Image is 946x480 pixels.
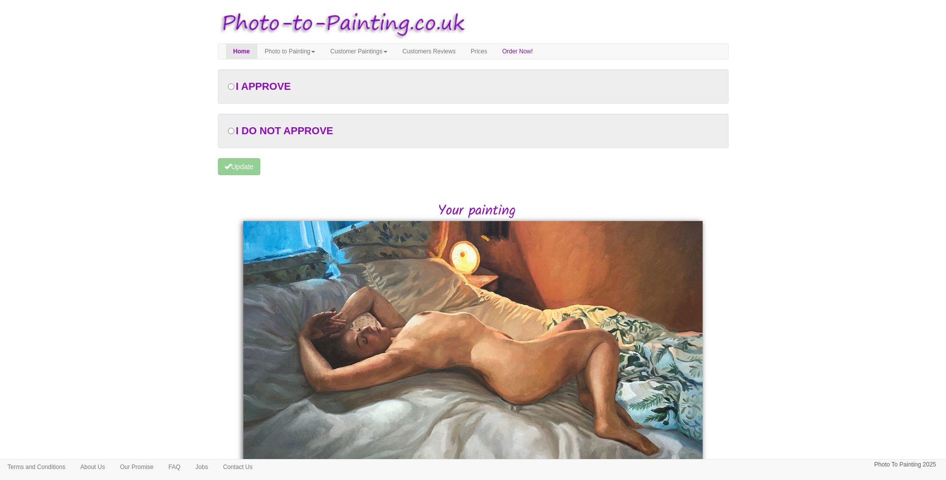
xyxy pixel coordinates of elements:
a: FAQ [161,460,188,475]
a: Customers Reviews [395,44,463,59]
img: Photo to Painting [213,5,468,43]
a: Contact Us [215,460,260,475]
a: Home [226,44,257,59]
a: Prices [463,44,495,59]
a: Customer Paintings [323,44,395,59]
a: About Us [73,460,112,475]
h2: Your painting [225,204,729,219]
a: Order Now! [495,44,540,59]
a: Jobs [188,460,215,475]
a: Photo to Painting [257,44,323,59]
span: I DO NOT APPROVE [236,125,333,136]
a: Our Promise [112,460,161,475]
span: I APPROVE [236,81,291,92]
p: Photo To Painting 2025 [874,460,936,470]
